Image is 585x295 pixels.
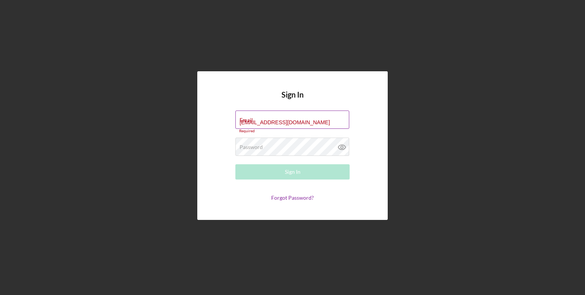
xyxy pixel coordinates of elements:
[235,164,350,180] button: Sign In
[240,117,253,123] label: Email
[281,90,304,111] h4: Sign In
[240,144,263,150] label: Password
[271,194,314,201] a: Forgot Password?
[285,164,300,180] div: Sign In
[235,129,350,133] div: Required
